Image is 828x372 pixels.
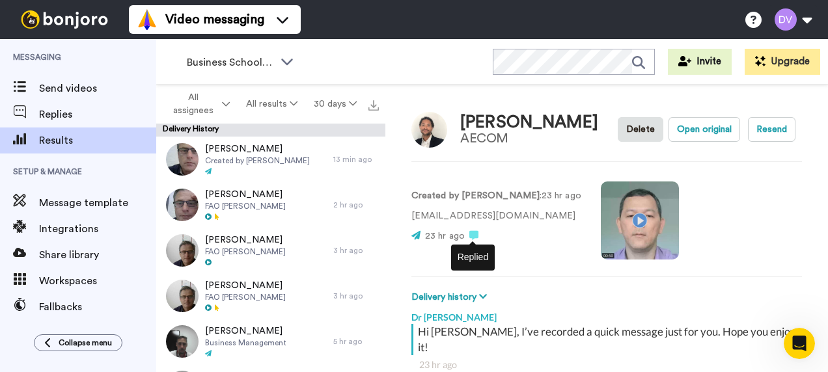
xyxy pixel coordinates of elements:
[411,304,802,324] div: Dr [PERSON_NAME]
[333,291,379,301] div: 3 hr ago
[159,86,238,122] button: All assignees
[411,290,491,304] button: Delivery history
[39,247,156,263] span: Share library
[39,195,156,211] span: Message template
[669,117,740,142] button: Open original
[166,234,199,267] img: a229f216-5566-4dbb-8b6f-35fc909343d4-thumb.jpg
[156,182,385,228] a: [PERSON_NAME]FAO [PERSON_NAME]2 hr ago
[205,142,310,155] span: [PERSON_NAME]
[205,338,286,348] span: Business Management
[137,9,158,30] img: vm-color.svg
[156,228,385,273] a: [PERSON_NAME]FAO [PERSON_NAME]3 hr ago
[460,131,598,146] div: AECOM
[419,358,794,371] div: 23 hr ago
[166,189,199,221] img: f04df13a-ec4c-4a16-bad2-a2571a069aa5-thumb.jpg
[165,10,264,29] span: Video messaging
[34,334,122,351] button: Collapse menu
[156,319,385,364] a: [PERSON_NAME]Business Management5 hr ago
[745,49,820,75] button: Upgrade
[167,91,219,117] span: All assignees
[166,143,199,176] img: 0eeadd67-bf7b-4a62-b656-0708ee08a1dc-thumb.jpg
[39,273,156,289] span: Workspaces
[411,191,540,200] strong: Created by [PERSON_NAME]
[205,155,310,166] span: Created by [PERSON_NAME]
[411,112,447,148] img: Image of Eugene Assan
[411,209,581,223] p: [EMAIL_ADDRESS][DOMAIN_NAME]
[333,200,379,210] div: 2 hr ago
[39,133,156,148] span: Results
[305,92,365,116] button: 30 days
[166,325,199,358] img: febd8978-79d7-4a15-9b5c-9b34068bb98d-thumb.jpg
[411,189,581,203] p: : 23 hr ago
[451,245,495,271] div: Replied
[39,81,156,96] span: Send videos
[333,336,379,347] div: 5 hr ago
[333,245,379,256] div: 3 hr ago
[39,221,156,237] span: Integrations
[205,292,286,302] span: FAO [PERSON_NAME]
[156,137,385,182] a: [PERSON_NAME]Created by [PERSON_NAME]13 min ago
[156,273,385,319] a: [PERSON_NAME]FAO [PERSON_NAME]3 hr ago
[205,188,286,201] span: [PERSON_NAME]
[748,117,795,142] button: Resend
[668,49,732,75] button: Invite
[418,324,799,355] div: Hi [PERSON_NAME], I’ve recorded a quick message just for you. Hope you enjoy it!
[205,325,286,338] span: [PERSON_NAME]
[205,201,286,211] span: FAO [PERSON_NAME]
[618,117,663,142] button: Delete
[156,124,385,137] div: Delivery History
[39,299,156,315] span: Fallbacks
[16,10,113,29] img: bj-logo-header-white.svg
[784,328,815,359] iframe: Intercom live chat
[333,154,379,165] div: 13 min ago
[425,232,465,241] span: 23 hr ago
[205,246,286,257] span: FAO [PERSON_NAME]
[205,279,286,292] span: [PERSON_NAME]
[460,113,598,132] div: [PERSON_NAME]
[39,107,156,122] span: Replies
[205,233,286,246] span: [PERSON_NAME]
[365,94,383,114] button: Export all results that match these filters now.
[368,100,379,111] img: export.svg
[59,338,112,348] span: Collapse menu
[238,92,306,116] button: All results
[166,280,199,312] img: 6f40557c-f876-4151-b651-fd342a66255b-thumb.jpg
[187,55,274,70] span: Business School 2025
